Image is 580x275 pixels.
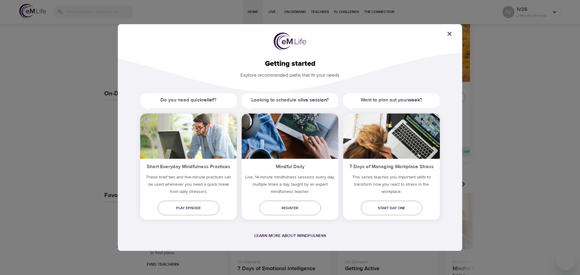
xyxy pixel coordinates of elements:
[301,97,327,103] a: live session
[408,97,420,103] a: week
[127,59,453,68] h2: Getting started
[343,93,440,107] h5: Want to plan out your ?
[343,174,440,198] p: This series teaches you important skills to transform how you react to stress in the workplace.
[163,205,214,211] span: Play episode
[366,205,417,211] span: Start day one
[140,114,237,159] img: ims
[259,201,321,215] a: Register
[361,201,422,215] a: Start day one
[242,174,338,198] p: Live, 14-minute mindfulness sessions every day, multiple times a day, taught by an expert mindful...
[140,93,237,107] h5: Do you need quick ?
[343,159,440,174] h5: 7 Days of Managing Workplace Stress
[264,205,316,211] span: Register
[140,159,237,174] h5: Short Everyday Mindfulness Practices
[127,68,453,79] p: Explore recommended paths that fit your needs
[202,97,214,103] a: relief
[140,174,237,198] h5: These brief two and five-minute practices can be used whenever you need a quick break from daily ...
[274,33,306,50] img: logo
[343,114,440,159] img: ims
[242,93,338,107] h5: Looking to schedule a ?
[254,233,326,238] a: Learn more about mindfulness
[158,201,219,215] a: Play episode
[242,159,338,174] h5: Mindful Daily
[242,114,338,159] img: ims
